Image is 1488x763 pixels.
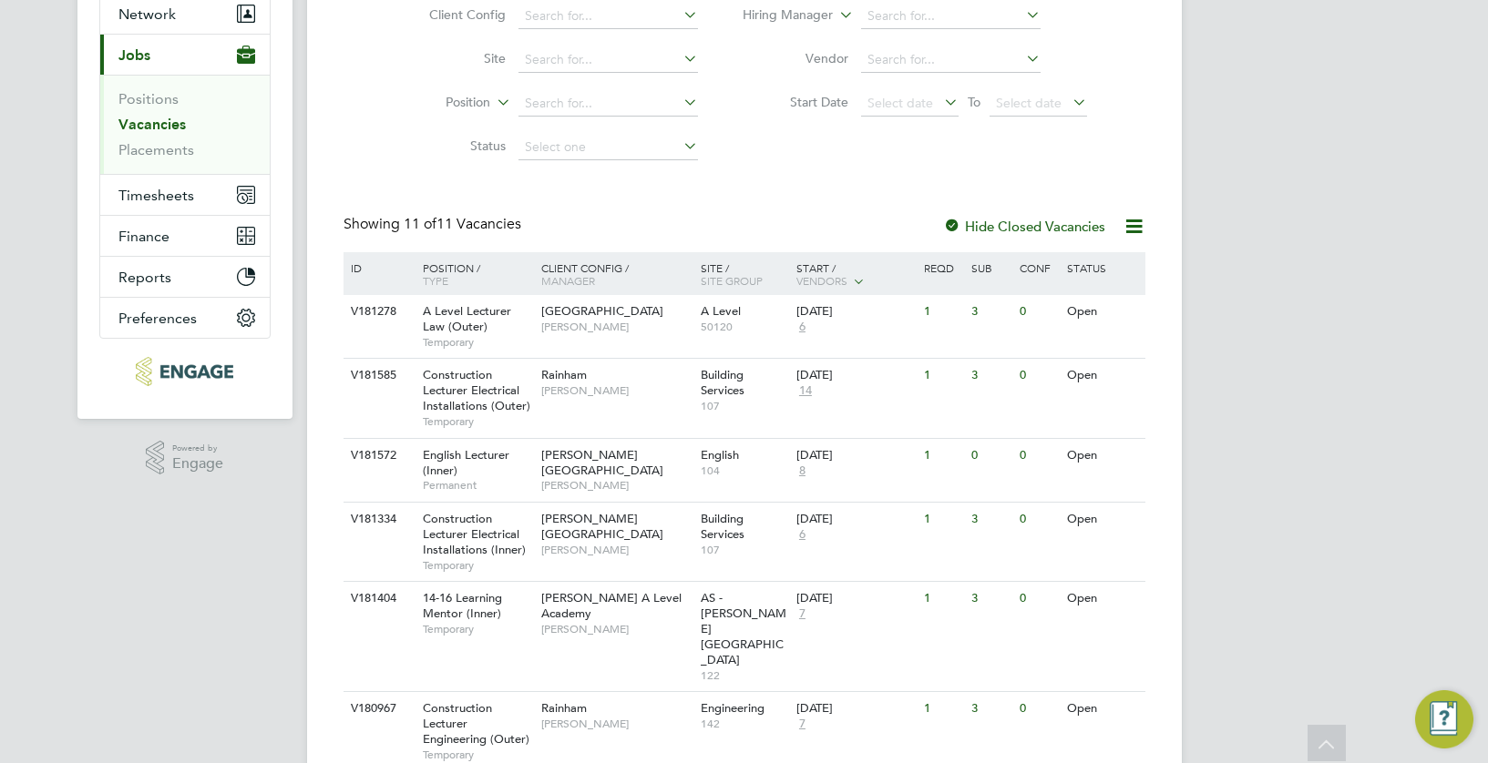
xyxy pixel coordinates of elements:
[967,439,1014,473] div: 0
[919,503,967,536] div: 1
[346,692,410,726] div: V180967
[385,94,490,112] label: Position
[1062,503,1142,536] div: Open
[701,463,787,478] span: 104
[118,228,169,245] span: Finance
[518,135,698,160] input: Select one
[541,320,692,334] span: [PERSON_NAME]
[541,717,692,731] span: [PERSON_NAME]
[796,701,915,717] div: [DATE]
[919,582,967,615] div: 1
[541,367,587,382] span: Rainham
[409,252,537,296] div: Position /
[100,175,270,215] button: Timesheets
[701,543,787,557] span: 107
[796,320,808,335] span: 6
[346,582,410,615] div: V181404
[919,692,967,726] div: 1
[118,269,171,286] span: Reports
[136,357,233,386] img: carbonrecruitment-logo-retina.png
[423,622,532,636] span: Temporary
[701,367,744,398] span: Building Services
[346,252,410,283] div: ID
[541,273,595,288] span: Manager
[796,512,915,527] div: [DATE]
[541,543,692,557] span: [PERSON_NAME]
[701,668,787,683] span: 122
[118,310,197,327] span: Preferences
[118,187,194,204] span: Timesheets
[1015,439,1062,473] div: 0
[744,50,848,66] label: Vendor
[701,717,787,731] span: 142
[796,273,847,288] span: Vendors
[423,511,526,557] span: Construction Lecturer Electrical Installations (Inner)
[796,383,815,399] span: 14
[423,367,530,413] span: Construction Lecturer Electrical Installations (Outer)
[541,622,692,636] span: [PERSON_NAME]
[404,215,436,233] span: 11 of
[118,90,179,107] a: Positions
[1062,439,1142,473] div: Open
[346,503,410,536] div: V181334
[423,273,448,288] span: Type
[696,252,792,296] div: Site /
[701,399,787,413] span: 107
[861,4,1041,29] input: Search for...
[541,511,663,542] span: [PERSON_NAME][GEOGRAPHIC_DATA]
[943,218,1105,235] label: Hide Closed Vacancies
[172,456,223,472] span: Engage
[796,717,808,732] span: 7
[1015,582,1062,615] div: 0
[423,558,532,573] span: Temporary
[423,590,502,621] span: 14-16 Learning Mentor (Inner)
[701,511,744,542] span: Building Services
[100,257,270,297] button: Reports
[1015,359,1062,392] div: 0
[1415,690,1473,748] button: Engage Resource Center
[967,295,1014,329] div: 3
[1062,359,1142,392] div: Open
[867,95,933,111] span: Select date
[541,478,692,493] span: [PERSON_NAME]
[541,590,682,621] span: [PERSON_NAME] A Level Academy
[796,463,808,479] span: 8
[518,91,698,117] input: Search for...
[919,252,967,283] div: Reqd
[172,441,223,456] span: Powered by
[100,216,270,256] button: Finance
[701,700,765,716] span: Engineering
[404,215,521,233] span: 11 Vacancies
[744,94,848,110] label: Start Date
[919,359,967,392] div: 1
[967,503,1014,536] div: 3
[118,116,186,133] a: Vacancies
[967,692,1014,726] div: 3
[541,383,692,398] span: [PERSON_NAME]
[796,304,915,320] div: [DATE]
[423,478,532,493] span: Permanent
[796,591,915,606] div: [DATE]
[401,6,506,23] label: Client Config
[861,47,1041,73] input: Search for...
[996,95,1062,111] span: Select date
[1015,295,1062,329] div: 0
[1015,503,1062,536] div: 0
[346,439,410,473] div: V181572
[967,252,1014,283] div: Sub
[962,90,986,114] span: To
[118,141,194,158] a: Placements
[99,357,271,386] a: Go to home page
[796,606,808,622] span: 7
[401,50,506,66] label: Site
[1062,252,1142,283] div: Status
[967,359,1014,392] div: 3
[423,414,532,429] span: Temporary
[796,368,915,383] div: [DATE]
[346,295,410,329] div: V181278
[541,700,587,716] span: Rainham
[796,448,915,463] div: [DATE]
[100,298,270,338] button: Preferences
[100,35,270,75] button: Jobs
[1062,582,1142,615] div: Open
